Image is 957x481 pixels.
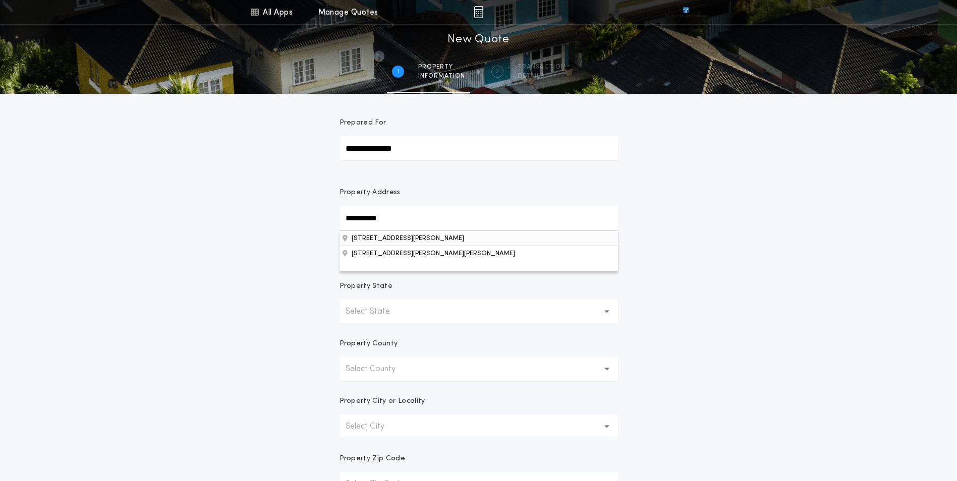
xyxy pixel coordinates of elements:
img: img [474,6,483,18]
p: Select City [346,420,401,433]
span: Property [418,63,465,71]
p: Prepared For [340,118,386,128]
button: Property Address[STREET_ADDRESS][PERSON_NAME] [340,246,618,261]
button: Select County [340,357,618,381]
span: Transaction [518,63,566,71]
p: Property Address [340,188,618,198]
h2: 1 [397,68,399,76]
button: Property Address[STREET_ADDRESS][PERSON_NAME][PERSON_NAME] [340,230,618,246]
img: vs-icon [664,7,707,17]
p: Property State [340,281,392,291]
input: Prepared For [340,136,618,160]
p: Property Zip Code [340,454,405,464]
h2: 2 [495,68,499,76]
button: Select City [340,414,618,439]
p: Property City or Locality [340,396,425,406]
p: Select State [346,306,406,318]
span: details [518,72,566,80]
button: Select State [340,299,618,324]
p: Property County [340,339,398,349]
h1: New Quote [447,32,509,48]
p: Select County [346,363,412,375]
span: information [418,72,465,80]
